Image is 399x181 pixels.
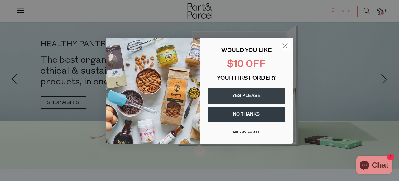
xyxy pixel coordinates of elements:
button: NO THANKS [208,107,285,122]
span: Min purchase $99 [233,130,260,134]
button: YES PLEASE [208,88,285,104]
span: YOUR FIRST ORDER? [217,76,276,81]
img: 43fba0fb-7538-40bc-babb-ffb1a4d097bc.jpeg [106,38,199,144]
span: WOULD YOU LIKE [221,48,272,54]
button: Close dialog [280,40,291,51]
span: $10 OFF [227,60,266,69]
inbox-online-store-chat: Shopify online store chat [354,156,394,176]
